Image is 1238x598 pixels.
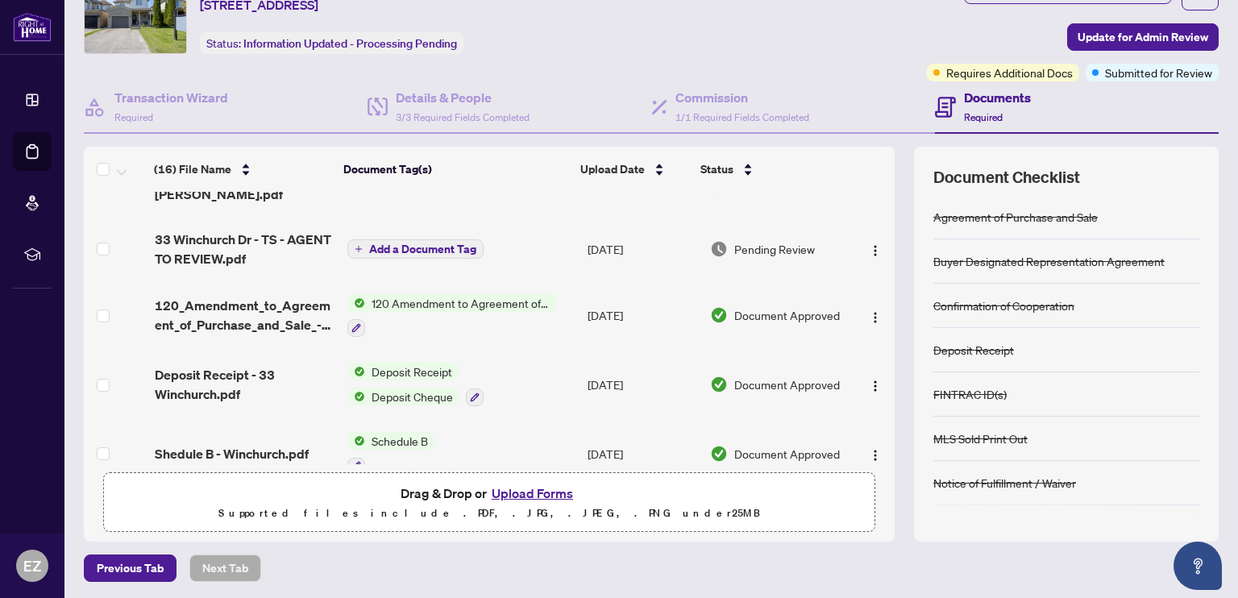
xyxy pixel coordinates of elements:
span: 120_Amendment_to_Agreement_of_Purchase_and_Sale_-_A_-_PropTx-OREA_1__1_.pdf [155,296,334,334]
img: Status Icon [347,388,365,405]
span: Submitted for Review [1105,64,1212,81]
td: [DATE] [581,281,704,351]
button: Add a Document Tag [347,239,484,259]
span: Drag & Drop or [401,483,578,504]
span: EZ [23,554,41,577]
span: Document Approved [734,376,840,393]
div: Confirmation of Cooperation [933,297,1074,314]
img: Logo [869,380,882,392]
div: Notice of Fulfillment / Waiver [933,474,1076,492]
span: Information Updated - Processing Pending [243,36,457,51]
span: Schedule B [365,432,434,450]
button: Add a Document Tag [347,239,484,260]
div: Agreement of Purchase and Sale [933,208,1098,226]
span: Deposit Cheque [365,388,459,405]
span: Status [700,160,733,178]
span: Document Checklist [933,166,1080,189]
span: Add a Document Tag [369,243,476,255]
img: logo [13,12,52,42]
p: Supported files include .PDF, .JPG, .JPEG, .PNG under 25 MB [114,504,865,523]
th: Status [694,147,841,192]
th: (16) File Name [147,147,337,192]
h4: Transaction Wizard [114,88,228,107]
button: Logo [862,236,888,262]
button: Update for Admin Review [1067,23,1219,51]
td: [DATE] [581,419,704,488]
span: Required [964,111,1003,123]
img: Logo [869,244,882,257]
span: Drag & Drop orUpload FormsSupported files include .PDF, .JPG, .JPEG, .PNG under25MB [104,473,874,533]
h4: Documents [964,88,1031,107]
img: Logo [869,449,882,462]
span: Deposit Receipt [365,363,459,380]
h4: Commission [675,88,809,107]
img: Document Status [710,240,728,258]
button: Status IconSchedule B [347,432,434,475]
span: Pending Review [734,240,815,258]
button: Status IconDeposit ReceiptStatus IconDeposit Cheque [347,363,484,406]
span: Required [114,111,153,123]
span: 3/3 Required Fields Completed [396,111,530,123]
td: [DATE] [581,217,704,281]
span: Update for Admin Review [1078,24,1208,50]
th: Document Tag(s) [337,147,574,192]
div: FINTRAC ID(s) [933,385,1007,403]
span: 1/1 Required Fields Completed [675,111,809,123]
div: Buyer Designated Representation Agreement [933,252,1165,270]
span: (16) File Name [154,160,231,178]
button: Open asap [1174,542,1222,590]
div: Deposit Receipt [933,341,1014,359]
img: Document Status [710,376,728,393]
span: Requires Additional Docs [946,64,1073,81]
img: Status Icon [347,432,365,450]
img: Status Icon [347,294,365,312]
button: Next Tab [189,554,261,582]
img: Document Status [710,306,728,324]
span: 120 Amendment to Agreement of Purchase and Sale [365,294,556,312]
span: Upload Date [580,160,645,178]
div: Status: [200,32,463,54]
div: MLS Sold Print Out [933,430,1028,447]
img: Document Status [710,445,728,463]
td: [DATE] [581,350,704,419]
button: Logo [862,302,888,328]
img: Status Icon [347,363,365,380]
button: Previous Tab [84,554,177,582]
h4: Details & People [396,88,530,107]
span: Deposit Receipt - 33 Winchurch.pdf [155,365,334,404]
button: Logo [862,441,888,467]
span: plus [355,245,363,253]
button: Status Icon120 Amendment to Agreement of Purchase and Sale [347,294,556,338]
img: Logo [869,311,882,324]
span: Shedule B - Winchurch.pdf [155,444,309,463]
button: Logo [862,372,888,397]
span: Previous Tab [97,555,164,581]
th: Upload Date [574,147,694,192]
span: 33 Winchurch Dr - TS - AGENT TO REVIEW.pdf [155,230,334,268]
span: Document Approved [734,306,840,324]
button: Upload Forms [487,483,578,504]
span: Document Approved [734,445,840,463]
